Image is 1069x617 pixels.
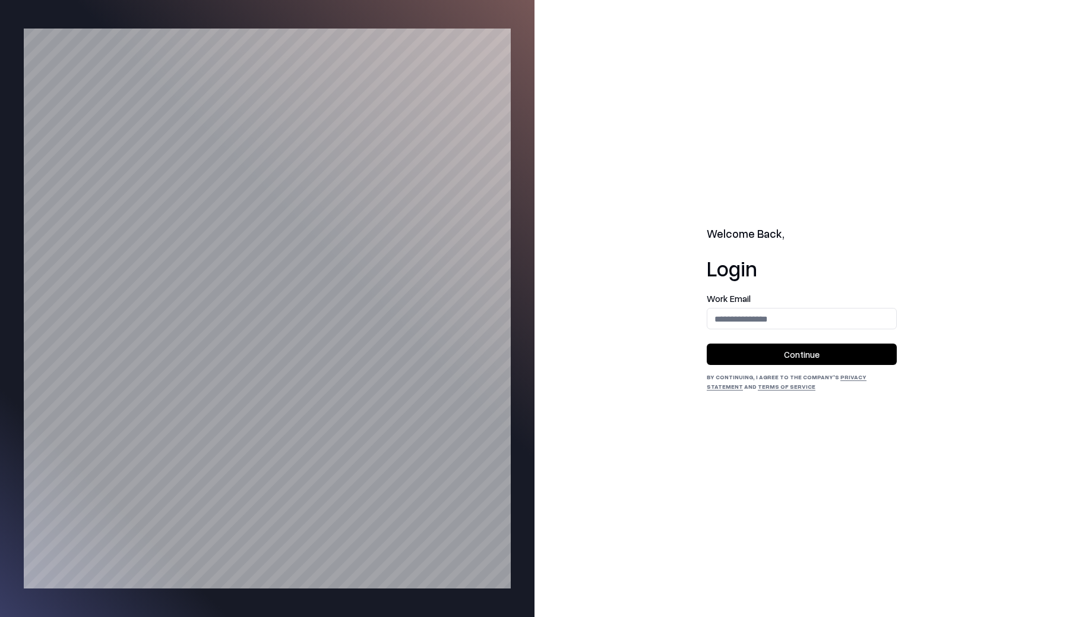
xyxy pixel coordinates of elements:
a: Terms of Service [758,383,815,390]
div: By continuing, I agree to the Company's and [707,372,897,391]
button: Continue [707,344,897,365]
h1: Login [707,256,897,280]
label: Work Email [707,294,897,303]
h2: Welcome Back, [707,226,897,243]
